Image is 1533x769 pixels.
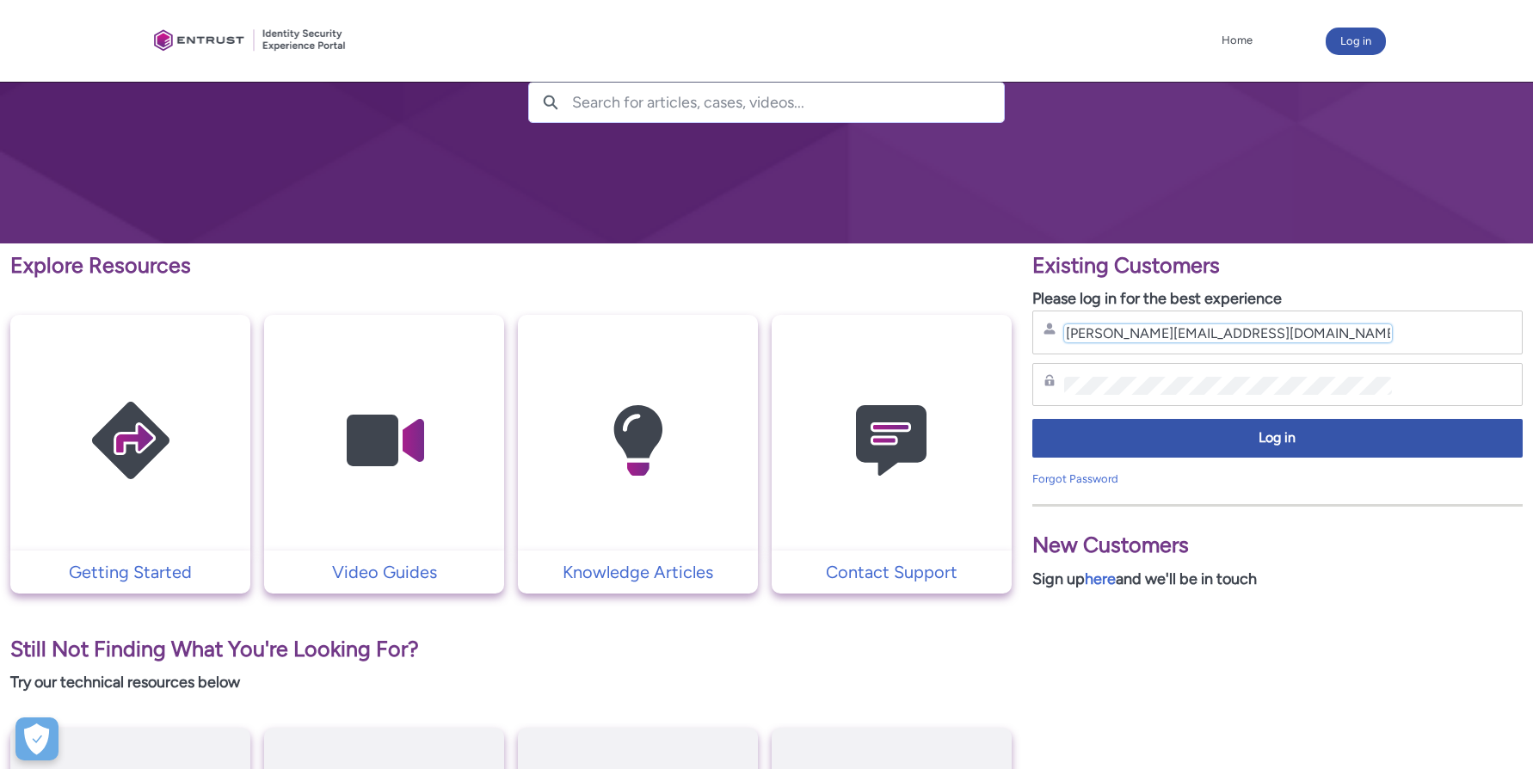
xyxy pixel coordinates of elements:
[264,559,504,585] a: Video Guides
[10,671,1012,694] p: Try our technical resources below
[10,633,1012,666] p: Still Not Finding What You're Looking For?
[1032,419,1523,458] button: Log in
[810,348,973,533] img: Contact Support
[1085,569,1116,588] a: here
[780,559,1003,585] p: Contact Support
[1032,287,1523,311] p: Please log in for the best experience
[1032,529,1523,562] p: New Customers
[1326,28,1386,55] button: Log in
[19,559,242,585] p: Getting Started
[1454,690,1533,769] iframe: Qualified Messenger
[572,83,1004,122] input: Search for articles, cases, videos...
[15,717,58,760] div: Cookie Preferences
[49,348,212,533] img: Getting Started
[10,559,250,585] a: Getting Started
[556,348,719,533] img: Knowledge Articles
[273,559,496,585] p: Video Guides
[1032,249,1523,282] p: Existing Customers
[303,348,466,533] img: Video Guides
[1064,324,1392,342] input: Username
[772,559,1012,585] a: Contact Support
[1032,472,1118,485] a: Forgot Password
[1217,28,1257,53] a: Home
[529,83,572,122] button: Search
[518,559,758,585] a: Knowledge Articles
[526,559,749,585] p: Knowledge Articles
[15,717,58,760] button: Open Preferences
[1044,428,1511,448] span: Log in
[1032,568,1523,591] p: Sign up and we'll be in touch
[10,249,1012,282] p: Explore Resources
